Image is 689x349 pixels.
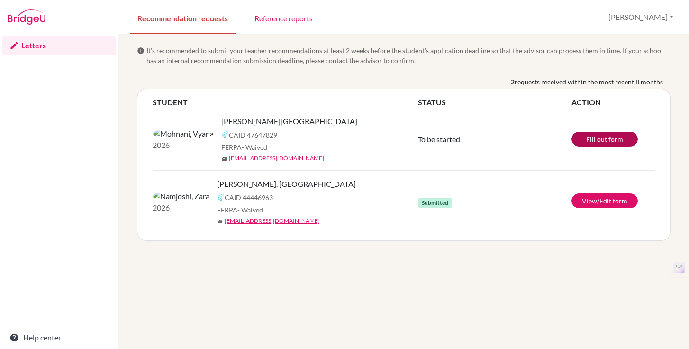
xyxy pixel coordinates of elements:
span: mail [217,219,223,224]
a: Fill out form [571,132,638,147]
a: Help center [2,328,116,347]
img: Common App logo [217,193,225,201]
span: mail [221,156,227,162]
span: FERPA [221,142,267,152]
a: [EMAIL_ADDRESS][DOMAIN_NAME] [229,154,324,163]
span: To be started [418,135,460,144]
button: [PERSON_NAME] [604,8,678,26]
a: Recommendation requests [130,1,236,34]
span: [PERSON_NAME][GEOGRAPHIC_DATA] [221,116,357,127]
img: Mohnani, Vyana [153,128,214,139]
span: info [137,47,145,55]
span: It’s recommended to submit your teacher recommendations at least 2 weeks before the student’s app... [146,46,671,65]
span: FERPA [217,205,263,215]
span: CAID 44446963 [225,193,273,202]
a: Reference reports [247,1,320,34]
span: - Waived [242,143,267,151]
img: Bridge-U [8,9,45,25]
p: 2026 [153,139,214,151]
span: [PERSON_NAME], [GEOGRAPHIC_DATA] [217,178,356,190]
span: CAID 47647829 [229,130,277,140]
span: Submitted [418,198,452,208]
img: Common App logo [221,131,229,138]
th: STUDENT [153,97,418,108]
span: requests received within the most recent 8 months [515,77,663,87]
img: Namjoshi, Zara [153,191,209,202]
p: 2026 [153,202,209,213]
span: - Waived [237,206,263,214]
a: [EMAIL_ADDRESS][DOMAIN_NAME] [225,217,320,225]
a: Letters [2,36,116,55]
th: STATUS [418,97,571,108]
a: View/Edit form [571,193,638,208]
b: 2 [511,77,515,87]
th: ACTION [571,97,655,108]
